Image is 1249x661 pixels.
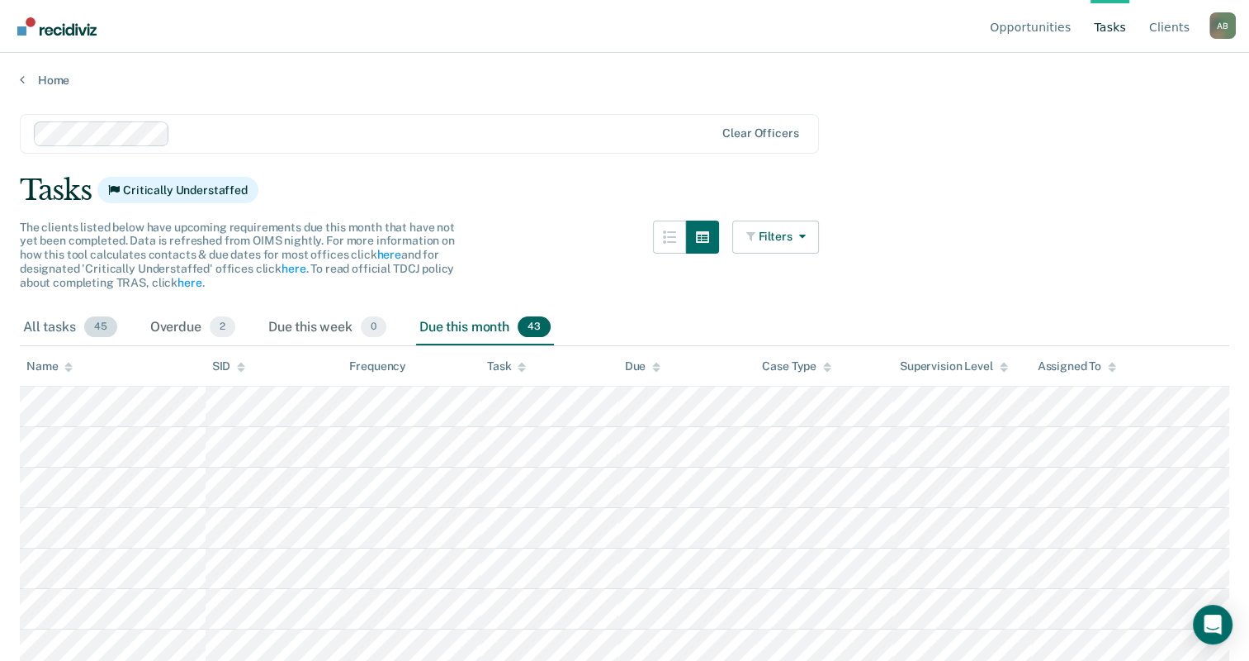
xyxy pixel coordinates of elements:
span: The clients listed below have upcoming requirements due this month that have not yet been complet... [20,221,455,289]
img: Recidiviz [17,17,97,36]
span: 43 [518,316,551,338]
button: Profile dropdown button [1209,12,1236,39]
div: Clear officers [722,126,798,140]
div: SID [212,359,246,373]
a: here [281,262,305,275]
div: Assigned To [1038,359,1116,373]
button: Filters [732,221,820,254]
div: Due this month43 [416,310,554,346]
div: Open Intercom Messenger [1193,605,1232,644]
div: Overdue2 [147,310,239,346]
span: 2 [210,316,235,338]
div: Tasks [20,174,1229,207]
a: Home [20,73,1229,88]
a: here [177,276,201,289]
a: here [376,248,400,261]
div: Supervision Level [900,359,1008,373]
div: Task [487,359,526,373]
div: Case Type [762,359,831,373]
div: A B [1209,12,1236,39]
span: 0 [361,316,386,338]
div: All tasks45 [20,310,121,346]
div: Name [26,359,73,373]
span: 45 [84,316,117,338]
div: Due [625,359,661,373]
span: Critically Understaffed [97,177,258,203]
div: Frequency [349,359,406,373]
div: Due this week0 [265,310,390,346]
